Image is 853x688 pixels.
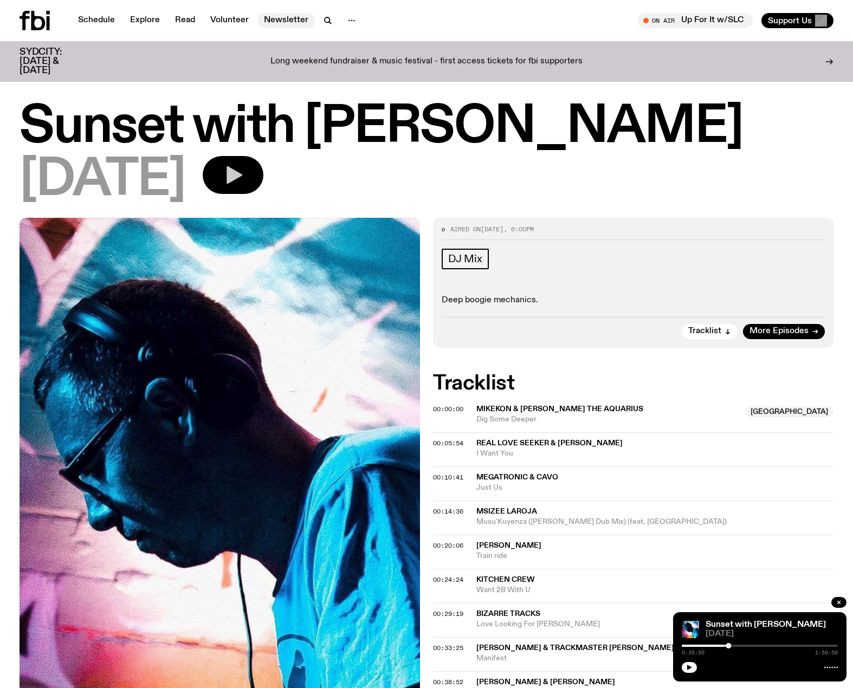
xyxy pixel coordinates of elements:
[20,48,89,75] h3: SYDCITY: [DATE] & [DATE]
[476,517,833,527] span: Musu'Kuyenza ([PERSON_NAME] Dub Mix) (feat. [GEOGRAPHIC_DATA])
[476,576,535,583] span: Kitchen Crew
[476,508,537,515] span: Msizee Laroja
[442,295,825,306] p: Deep boogie mechanics.
[638,13,753,28] button: On AirUp For It w/SLC
[476,678,615,686] span: [PERSON_NAME] & [PERSON_NAME]
[745,406,833,417] span: [GEOGRAPHIC_DATA]
[433,575,463,584] span: 00:24:24
[433,406,463,412] button: 00:00:00
[706,630,838,638] span: [DATE]
[433,678,463,686] span: 00:38:52
[481,225,503,233] span: [DATE]
[749,327,809,335] span: More Episodes
[433,509,463,515] button: 00:14:36
[476,483,833,493] span: Just Us
[433,405,463,413] span: 00:00:00
[476,619,833,629] span: Love Looking For [PERSON_NAME]
[688,327,721,335] span: Tracklist
[815,650,838,655] span: 1:59:58
[476,610,540,618] span: Bizarre Tracks
[433,374,833,393] h2: Tracklist
[476,449,833,459] span: I Want You
[476,542,541,549] span: [PERSON_NAME]
[768,16,812,25] span: Support Us
[433,440,463,446] button: 00:05:54
[20,103,833,152] h1: Sunset with [PERSON_NAME]
[706,620,826,629] a: Sunset with [PERSON_NAME]
[433,644,463,652] span: 00:33:25
[72,13,121,28] a: Schedule
[682,621,699,638] img: Simon Caldwell stands side on, looking downwards. He has headphones on. Behind him is a brightly ...
[433,543,463,549] button: 00:20:06
[433,473,463,482] span: 00:10:41
[257,13,315,28] a: Newsletter
[124,13,166,28] a: Explore
[448,253,482,265] span: DJ Mix
[476,644,674,652] span: [PERSON_NAME] & Trackmaster [PERSON_NAME]
[169,13,202,28] a: Read
[433,439,463,447] span: 00:05:54
[476,653,833,664] span: Manifest
[682,650,705,655] span: 0:35:59
[270,57,583,67] p: Long weekend fundraiser & music festival - first access tickets for fbi supporters
[204,13,255,28] a: Volunteer
[433,645,463,651] button: 00:33:25
[761,13,833,28] button: Support Us
[476,551,833,561] span: Train ride
[476,414,739,425] span: Dig Some Deeper
[433,507,463,516] span: 00:14:36
[20,156,185,205] span: [DATE]
[433,577,463,583] button: 00:24:24
[476,405,643,413] span: Mikekon & [PERSON_NAME] The Aquarius
[503,225,534,233] span: , 6:00pm
[476,439,623,447] span: Real Love Seeker & [PERSON_NAME]
[433,609,463,618] span: 00:29:19
[476,585,833,595] span: Want 2B With U
[433,541,463,550] span: 00:20:06
[743,324,825,339] a: More Episodes
[433,679,463,685] button: 00:38:52
[682,324,738,339] button: Tracklist
[476,473,558,481] span: Megatronic & Cavo
[442,249,489,269] a: DJ Mix
[433,611,463,617] button: 00:29:19
[450,225,481,233] span: Aired on
[433,475,463,481] button: 00:10:41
